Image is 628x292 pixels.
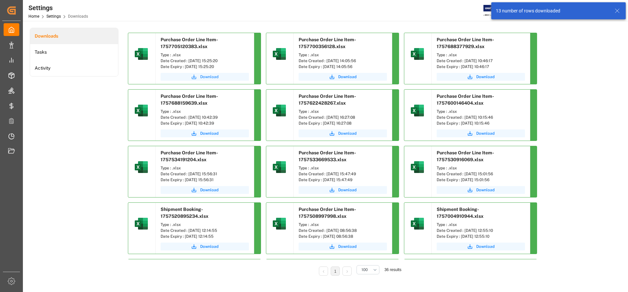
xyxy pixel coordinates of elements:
a: 1 [334,269,337,274]
div: Type : .xlsx [299,109,387,114]
button: Download [161,129,249,137]
img: microsoft-excel-2019--v1.png [271,159,287,175]
button: open menu [357,265,379,274]
div: Date Expiry : [DATE] 08:56:38 [299,233,387,239]
div: Type : .xlsx [161,52,249,58]
button: Download [161,73,249,81]
div: Type : .xlsx [299,165,387,171]
a: Home [28,14,39,19]
span: Download [476,187,495,193]
div: Type : .xlsx [299,52,387,58]
span: 36 results [384,267,401,272]
span: Download [200,244,218,249]
div: Date Expiry : [DATE] 10:15:46 [437,120,525,126]
img: Exertis%20JAM%20-%20Email%20Logo.jpg_1722504956.jpg [483,5,506,16]
img: microsoft-excel-2019--v1.png [410,159,425,175]
div: Type : .xlsx [437,222,525,228]
img: microsoft-excel-2019--v1.png [133,46,149,62]
img: microsoft-excel-2019--v1.png [271,216,287,232]
span: Purchase Order Line Item-1757600146404.xlsx [437,94,494,106]
a: Tasks [30,44,118,60]
span: Download [200,130,218,136]
span: Download [338,74,357,80]
li: Next Page [342,266,352,276]
span: Download [476,74,495,80]
div: Date Expiry : [DATE] 10:46:17 [437,64,525,70]
div: Date Created : [DATE] 15:56:31 [161,171,249,177]
div: Date Expiry : [DATE] 10:42:39 [161,120,249,126]
button: Download [437,129,525,137]
li: Previous Page [319,266,328,276]
img: microsoft-excel-2019--v1.png [271,103,287,118]
span: Purchase Order Line Item-1757533669533.xlsx [299,150,356,162]
div: Date Expiry : [DATE] 15:47:49 [299,177,387,183]
div: Date Created : [DATE] 12:55:10 [437,228,525,233]
div: 13 number of rows downloaded [496,8,608,14]
div: Date Expiry : [DATE] 14:05:56 [299,64,387,70]
img: microsoft-excel-2019--v1.png [410,103,425,118]
div: Type : .xlsx [161,165,249,171]
span: 100 [361,267,368,273]
div: Date Created : [DATE] 14:05:56 [299,58,387,64]
div: Type : .xlsx [299,222,387,228]
button: Download [161,243,249,250]
div: Date Created : [DATE] 08:56:38 [299,228,387,233]
div: Date Expiry : [DATE] 12:14:55 [161,233,249,239]
span: Purchase Order Line Item-1757688159639.xlsx [161,94,218,106]
span: Purchase Order Line Item-1757622428267.xlsx [299,94,356,106]
button: Download [161,186,249,194]
span: Purchase Order Line Item-1757534191204.xlsx [161,150,218,162]
span: Download [200,187,218,193]
div: Date Created : [DATE] 12:14:55 [161,228,249,233]
a: Download [437,243,525,250]
img: microsoft-excel-2019--v1.png [133,216,149,232]
a: Activity [30,60,118,76]
span: Purchase Order Line Item-1757508997998.xlsx [299,207,356,219]
button: Download [299,243,387,250]
li: 1 [331,266,340,276]
div: Date Created : [DATE] 15:47:49 [299,171,387,177]
img: microsoft-excel-2019--v1.png [410,46,425,62]
button: Download [299,186,387,194]
button: Download [299,73,387,81]
img: microsoft-excel-2019--v1.png [410,216,425,232]
div: Date Created : [DATE] 16:27:08 [299,114,387,120]
div: Type : .xlsx [437,109,525,114]
span: Shipment Booking-1757520895234.xlsx [161,207,208,219]
div: Type : .xlsx [161,222,249,228]
div: Date Created : [DATE] 10:15:46 [437,114,525,120]
a: Downloads [30,28,118,44]
span: Purchase Order Line Item-1757700356128.xlsx [299,37,356,49]
span: Download [200,74,218,80]
span: Purchase Order Line Item-1757688377929.xlsx [437,37,494,49]
img: microsoft-excel-2019--v1.png [133,159,149,175]
img: microsoft-excel-2019--v1.png [133,103,149,118]
div: Date Expiry : [DATE] 15:25:20 [161,64,249,70]
span: Download [476,130,495,136]
div: Date Created : [DATE] 10:42:39 [161,114,249,120]
div: Settings [28,3,88,13]
span: Purchase Order Line Item-1757530916069.xlsx [437,150,494,162]
span: Download [338,187,357,193]
a: Settings [46,14,61,19]
span: Download [338,130,357,136]
a: Download [299,129,387,137]
div: Type : .xlsx [161,109,249,114]
span: Download [338,244,357,249]
span: Shipment Booking-1757004910944.xlsx [437,207,483,219]
div: Date Created : [DATE] 10:46:17 [437,58,525,64]
button: Download [437,73,525,81]
div: Date Expiry : [DATE] 12:55:10 [437,233,525,239]
div: Date Expiry : [DATE] 16:27:08 [299,120,387,126]
a: Download [437,186,525,194]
